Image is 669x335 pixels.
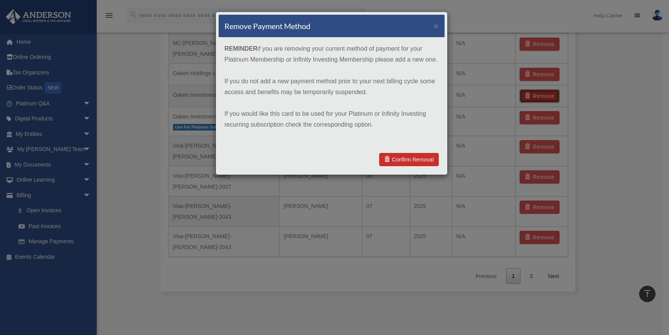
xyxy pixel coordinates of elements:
[224,76,439,98] p: If you do not add a new payment method prior to your next billing cycle some access and benefits ...
[224,45,257,52] strong: REMINDER
[224,108,439,130] p: If you would like this card to be used for your Platinum or Infinity Investing recurring subscrip...
[219,38,445,147] div: if you are removing your current method of payment for your Platinum Membership or Infinity Inves...
[224,21,310,31] h4: Remove Payment Method
[434,22,439,30] button: ×
[379,153,439,166] a: Confirm Removal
